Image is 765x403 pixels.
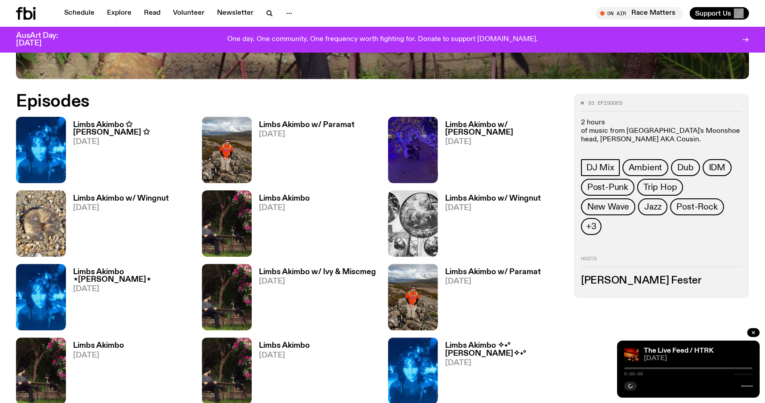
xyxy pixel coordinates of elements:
a: Limbs Akimbo ⋆[PERSON_NAME]⋆[DATE] [66,268,191,330]
h3: [PERSON_NAME] Fester [581,276,742,286]
span: Ambient [629,163,663,173]
h3: Limbs Akimbo [259,195,310,202]
span: [DATE] [644,355,753,362]
span: [DATE] [259,352,310,359]
span: New Wave [587,202,629,212]
span: [DATE] [73,204,169,212]
h3: Limbs Akimbo w/ [PERSON_NAME] [445,121,563,136]
span: 93 episodes [588,101,622,106]
h3: Limbs Akimbo w/ Paramat [259,121,355,129]
span: Jazz [644,202,661,212]
h3: Limbs Akimbo ✩ [PERSON_NAME] ✩ [73,121,191,136]
span: +3 [586,222,597,231]
span: 0:00:00 [624,372,643,376]
a: New Wave [581,198,635,215]
a: Limbs Akimbo ✩ [PERSON_NAME] ✩[DATE] [66,121,191,183]
h3: AusArt Day: [DATE] [16,32,73,47]
a: Volunteer [168,7,210,20]
a: Read [139,7,166,20]
span: [DATE] [73,285,191,293]
a: Trip Hop [637,179,683,196]
span: [DATE] [445,359,563,367]
a: Limbs Akimbo w/ Paramat[DATE] [438,268,541,330]
img: Jackson sits at an outdoor table, legs crossed and gazing at a black and brown dog also sitting a... [202,264,252,330]
h3: Limbs Akimbo [73,342,124,350]
span: [DATE] [73,352,124,359]
h3: Limbs Akimbo ✧˖°[PERSON_NAME]✧˖° [445,342,563,357]
span: Post-Rock [676,202,717,212]
a: Newsletter [212,7,259,20]
span: Dub [677,163,693,173]
a: The Live Feed / HTRK [644,347,714,354]
p: 2 hours of music from [GEOGRAPHIC_DATA]'s Moonshoe Label head, [PERSON_NAME] AKA Cousin. [581,119,742,144]
a: Limbs Akimbo[DATE] [252,195,310,257]
span: [DATE] [73,138,191,146]
h3: Limbs Akimbo [259,342,310,350]
a: IDM [703,159,732,176]
a: DJ Mix [581,159,620,176]
img: HTRK performing live at Phoenix Central Park, bathed in orange light. Viewed from the perspective... [624,348,638,362]
span: -:--:-- [734,372,753,376]
a: Jazz [638,198,667,215]
h3: Limbs Akimbo w/ Wingnut [73,195,169,202]
h3: Limbs Akimbo w/ Wingnut [445,195,541,202]
h3: Limbs Akimbo ⋆[PERSON_NAME]⋆ [73,268,191,284]
span: DJ Mix [586,163,614,173]
h3: Limbs Akimbo w/ Paramat [445,268,541,276]
button: +3 [581,218,602,235]
p: One day. One community. One frequency worth fighting for. Donate to support [DOMAIN_NAME]. [227,36,538,44]
a: Dub [671,159,700,176]
span: IDM [709,163,725,173]
span: [DATE] [259,131,355,138]
span: Support Us [695,9,731,17]
button: On AirRace Matters [596,7,683,20]
a: Explore [102,7,137,20]
a: Limbs Akimbo w/ [PERSON_NAME][DATE] [438,121,563,183]
span: [DATE] [445,278,541,285]
a: Limbs Akimbo w/ Wingnut[DATE] [66,195,169,257]
img: Image from 'Domebooks: Reflecting on Domebook 2' by Lloyd Kahn [388,190,438,257]
h3: Limbs Akimbo w/ Ivy & Miscmeg [259,268,376,276]
button: Support Us [690,7,749,20]
span: [DATE] [259,278,376,285]
a: Post-Rock [670,198,724,215]
a: Limbs Akimbo w/ Wingnut[DATE] [438,195,541,257]
span: [DATE] [259,204,310,212]
h2: Hosts [581,256,742,267]
span: [DATE] [445,204,541,212]
a: Ambient [622,159,669,176]
h2: Episodes [16,94,501,110]
span: [DATE] [445,138,563,146]
a: Limbs Akimbo w/ Ivy & Miscmeg[DATE] [252,268,376,330]
a: Post-Punk [581,179,634,196]
span: Post-Punk [587,182,628,192]
img: Jackson sits at an outdoor table, legs crossed and gazing at a black and brown dog also sitting a... [202,190,252,257]
a: Limbs Akimbo w/ Paramat[DATE] [252,121,355,183]
span: Trip Hop [643,182,677,192]
a: Schedule [59,7,100,20]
